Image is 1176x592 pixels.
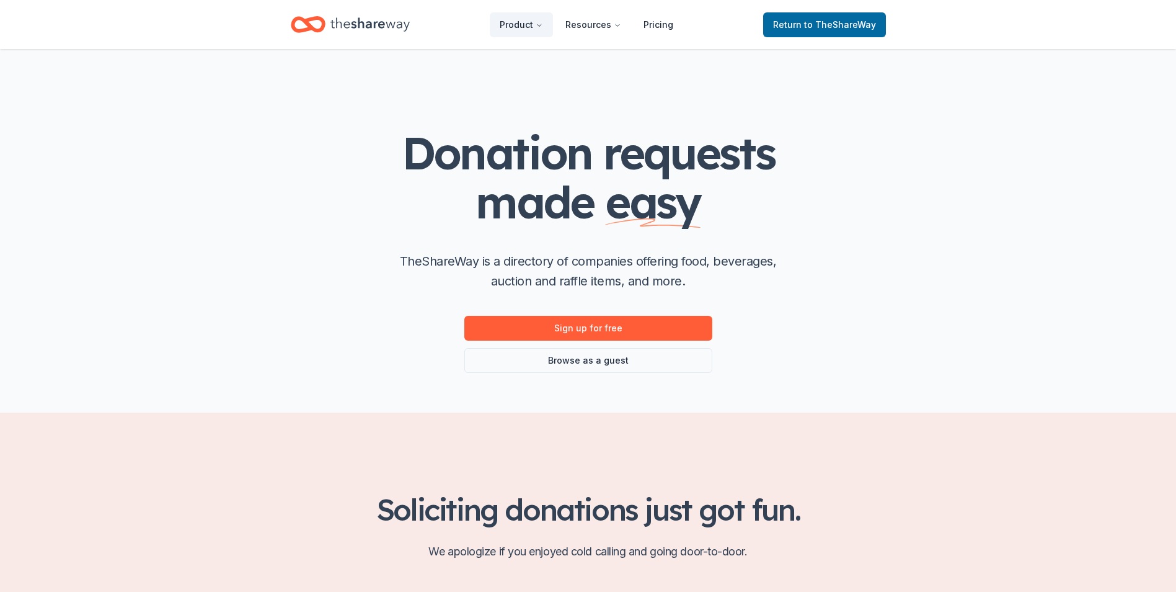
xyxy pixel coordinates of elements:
[464,348,712,373] a: Browse as a guest
[763,12,886,37] a: Returnto TheShareWay
[490,12,553,37] button: Product
[773,17,876,32] span: Return
[291,492,886,527] h2: Soliciting donations just got fun.
[291,10,410,39] a: Home
[291,542,886,562] p: We apologize if you enjoyed cold calling and going door-to-door.
[464,316,712,341] a: Sign up for free
[804,19,876,30] span: to TheShareWay
[555,12,631,37] button: Resources
[390,251,787,291] p: TheShareWay is a directory of companies offering food, beverages, auction and raffle items, and m...
[340,128,836,226] h1: Donation requests made
[605,174,701,230] span: easy
[490,10,683,39] nav: Main
[634,12,683,37] a: Pricing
